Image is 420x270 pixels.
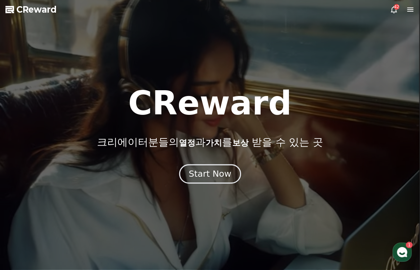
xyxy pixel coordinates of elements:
span: 1 [69,213,72,218]
button: Start Now [179,164,241,184]
span: 설정 [106,224,114,229]
span: 대화 [62,224,71,229]
p: 크리에이터분들의 과 를 받을 수 있는 곳 [97,136,323,148]
span: 열정 [179,138,195,148]
div: 42 [394,4,400,10]
h1: CReward [128,87,292,120]
span: CReward [16,4,57,15]
a: Start Now [181,172,240,178]
span: 가치 [206,138,222,148]
a: 홈 [2,213,45,230]
a: 설정 [88,213,131,230]
span: 홈 [22,224,26,229]
a: CReward [5,4,57,15]
span: 보상 [232,138,249,148]
div: Start Now [189,168,231,180]
a: 1대화 [45,213,88,230]
a: 42 [390,5,398,14]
